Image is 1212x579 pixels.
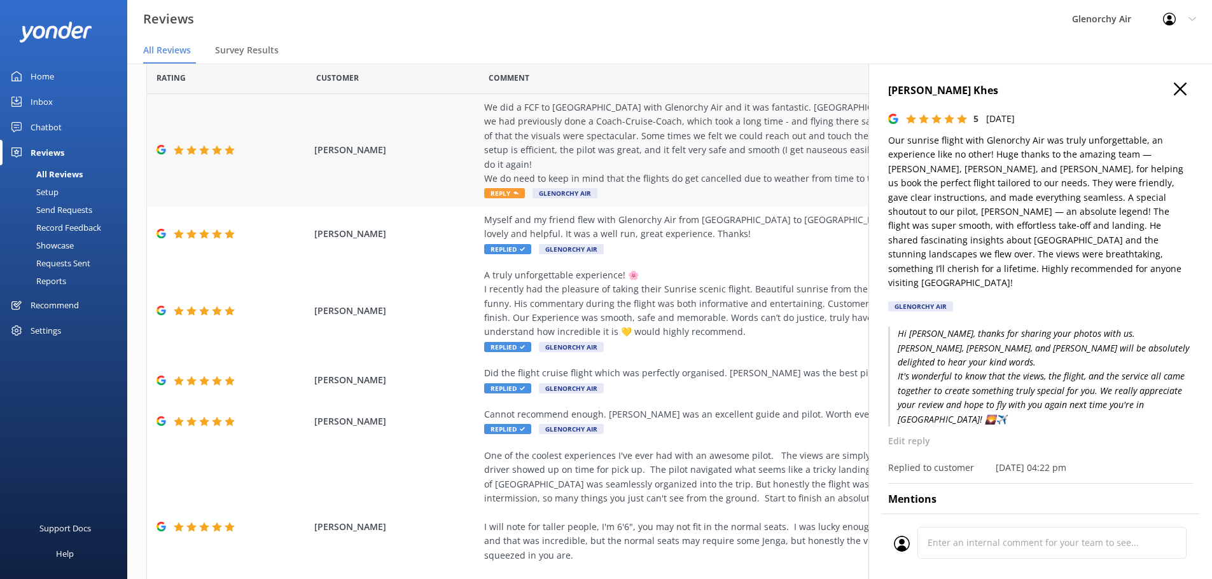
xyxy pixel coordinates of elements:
p: Replied to customer [888,461,974,475]
span: [PERSON_NAME] [314,373,478,387]
div: Send Requests [8,201,92,219]
div: Chatbot [31,114,62,140]
a: Requests Sent [8,254,127,272]
span: Date [157,72,186,84]
div: Requests Sent [8,254,90,272]
img: user_profile.svg [894,536,910,552]
p: Edit reply [888,434,1193,448]
div: Setup [8,183,59,201]
div: Myself and my friend flew with Glenorchy Air from [GEOGRAPHIC_DATA] to [GEOGRAPHIC_DATA] Sounds a... [484,213,1063,242]
span: Glenorchy Air [539,424,604,434]
span: Question [489,72,529,84]
div: Glenorchy Air [888,301,953,311]
a: Showcase [8,236,127,254]
span: Survey Results [215,44,279,57]
div: Reviews [31,140,64,165]
span: Replied [484,244,531,254]
h3: Reviews [143,9,194,29]
a: Reports [8,272,127,290]
p: [DATE] 04:22 pm [996,461,1066,475]
div: Showcase [8,236,74,254]
img: yonder-white-logo.png [19,22,92,43]
span: 5 [973,112,979,125]
div: Home [31,64,54,89]
span: [PERSON_NAME] [314,304,478,318]
div: Did the flight cruise flight which was perfectly organised. [PERSON_NAME] was the best pilot!! [484,366,1063,380]
span: Glenorchy Air [533,188,597,198]
div: A truly unforgettable experience! 🌸 I recently had the pleasure of taking their Sunrise scenic fl... [484,268,1063,339]
div: Record Feedback [8,219,101,236]
div: We did a FCF to [GEOGRAPHIC_DATA] with Glenorchy Air and it was fantastic. [GEOGRAPHIC_DATA] is a... [484,100,1063,186]
p: Hi [PERSON_NAME], thanks for sharing your photos with us. [PERSON_NAME], [PERSON_NAME], and [PERS... [888,327,1193,426]
div: All Reviews [8,165,83,183]
span: [PERSON_NAME] [314,414,478,428]
span: [PERSON_NAME] [314,520,478,534]
span: Glenorchy Air [539,244,604,254]
a: Setup [8,183,127,201]
div: Cannot recommend enough. [PERSON_NAME] was an excellent guide and pilot. Worth every [PERSON_NAME]. [484,407,1063,421]
h4: [PERSON_NAME] Khes [888,83,1193,99]
span: Replied [484,424,531,434]
a: Record Feedback [8,219,127,236]
p: Our sunrise flight with Glenorchy Air was truly unforgettable, an experience like no other! Huge ... [888,133,1193,290]
span: Glenorchy Air [539,342,604,352]
div: Recommend [31,292,79,318]
h4: Mentions [888,491,1193,508]
div: Reports [8,272,66,290]
span: [PERSON_NAME] [314,227,478,241]
span: Glenorchy Air [539,383,604,393]
div: Support Docs [39,515,91,541]
button: Close [1174,83,1187,97]
span: Replied [484,383,531,393]
span: [PERSON_NAME] [314,143,478,157]
p: [DATE] [986,112,1015,126]
div: Inbox [31,89,53,114]
div: Help [56,541,74,566]
span: Reply [484,188,525,198]
span: Date [316,72,359,84]
a: All Reviews [8,165,127,183]
span: Replied [484,342,531,352]
a: Send Requests [8,201,127,219]
span: All Reviews [143,44,191,57]
div: Settings [31,318,61,343]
